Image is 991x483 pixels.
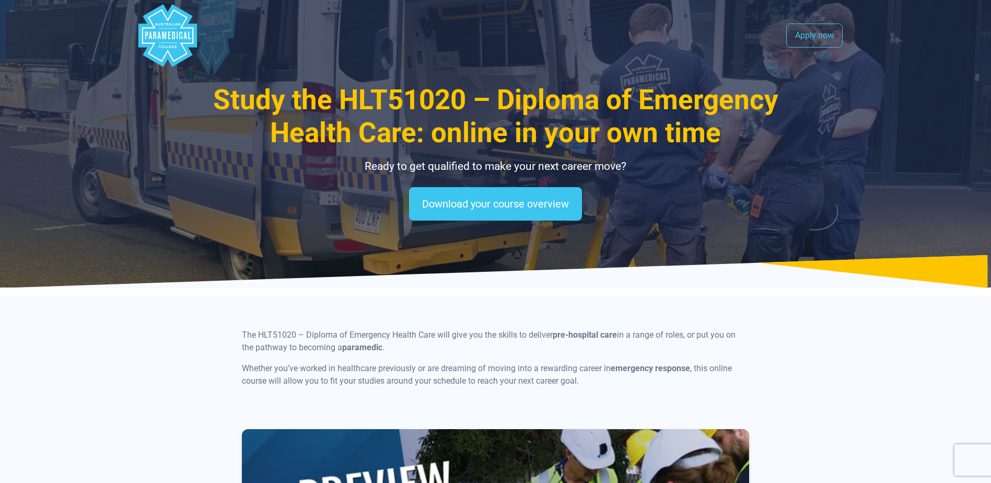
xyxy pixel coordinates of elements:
span: The HLT51020 – Diploma of Emergency Health Care will give you the skills to deliver [242,330,553,340]
span: Whether you’ve worked in healthcare previously or are dreaming of moving into a rewarding career in [242,363,611,373]
div: Australian Paramedical College [136,4,199,67]
b: emergency response [611,363,690,373]
a: Apply now [786,24,843,48]
span: Study the HLT51020 – Diploma of Emergency Health Care: online in your own time [213,84,778,149]
b: paramedic [342,342,382,352]
span: . [382,342,384,352]
b: pre-hospital care [553,330,617,340]
a: Download your course overview [409,187,582,221]
p: Ready to get qualified to make your next career move? [190,158,801,175]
